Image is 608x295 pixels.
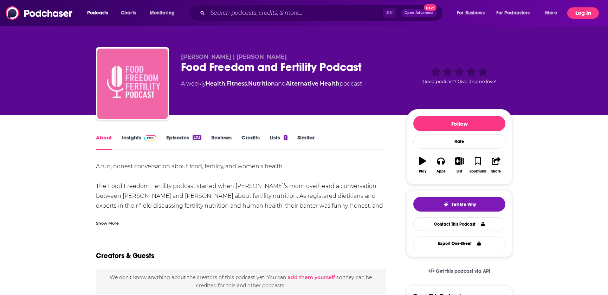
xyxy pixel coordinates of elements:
span: Monitoring [150,8,175,18]
a: Alternative Health [286,80,339,87]
span: Get this podcast via API [436,268,490,274]
div: List [457,169,462,174]
a: Episodes203 [166,134,201,150]
div: 1 [284,135,287,140]
div: Good podcast? Give it some love! [407,54,512,97]
button: List [450,152,468,178]
div: A weekly podcast [181,80,362,88]
img: Food Freedom and Fertility Podcast [97,49,168,119]
img: tell me why sparkle [443,202,449,207]
button: add them yourself [287,275,335,280]
span: New [424,4,436,11]
span: For Podcasters [496,8,530,18]
div: 203 [193,135,201,140]
a: Similar [297,134,315,150]
span: , [225,80,226,87]
button: Share [487,152,505,178]
a: Credits [241,134,260,150]
a: Health [206,80,225,87]
button: open menu [82,7,117,19]
span: Good podcast? Give it some love! [422,79,496,84]
span: More [545,8,557,18]
button: Export One-Sheet [413,237,505,250]
span: ⌘ K [383,8,396,18]
a: About [96,134,112,150]
button: tell me why sparkleTell Me Why [413,197,505,212]
a: Nutrition [248,80,275,87]
h2: Creators & Guests [96,251,154,260]
button: open menu [145,7,184,19]
img: Podchaser - Follow, Share and Rate Podcasts [6,6,73,20]
a: InsightsPodchaser Pro [122,134,156,150]
div: Play [419,169,426,174]
button: open menu [452,7,493,19]
button: Bookmark [468,152,487,178]
button: Play [413,152,432,178]
div: Share [491,169,501,174]
div: Search podcasts, credits, & more... [195,5,449,21]
button: Apps [432,152,450,178]
img: Podchaser Pro [144,135,156,141]
a: Get this podcast via API [423,263,496,280]
button: open menu [540,7,566,19]
span: Charts [121,8,136,18]
span: [PERSON_NAME] | [PERSON_NAME] [181,54,287,60]
span: , [247,80,248,87]
a: Contact This Podcast [413,217,505,231]
span: For Business [457,8,485,18]
button: open menu [492,7,540,19]
span: Tell Me Why [452,202,476,207]
a: Lists1 [270,134,287,150]
div: Apps [436,169,446,174]
span: and [275,80,286,87]
input: Search podcasts, credits, & more... [208,7,383,19]
a: Charts [116,7,140,19]
a: Reviews [211,134,232,150]
span: Open Advanced [405,11,434,15]
button: Log In [567,7,599,19]
div: Rate [413,134,505,149]
div: A fun, honest conversation about food, fertility, and women’s health. The Food Freedom Fertility ... [96,162,386,260]
span: Podcasts [87,8,108,18]
button: Open AdvancedNew [401,9,437,17]
button: Follow [413,116,505,131]
span: We don't know anything about the creators of this podcast yet . You can so they can be credited f... [110,274,372,288]
a: Fitness [226,80,247,87]
div: Bookmark [470,169,486,174]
